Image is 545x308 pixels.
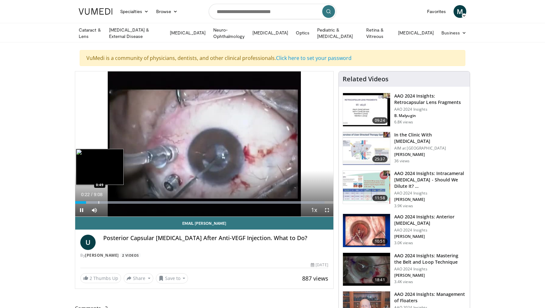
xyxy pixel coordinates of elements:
[311,262,328,268] div: [DATE]
[394,113,466,118] p: B. Malyugin
[124,273,153,283] button: Share
[343,253,466,286] a: 18:41 AAO 2024 Insights: Mastering the Belt and Loop Technique AAO 2024 Insights [PERSON_NAME] 3....
[394,203,413,209] p: 3.9K views
[394,107,466,112] p: AAO 2024 Insights
[343,132,390,165] img: 79b7ca61-ab04-43f8-89ee-10b6a48a0462.150x105_q85_crop-smart_upscale.jpg
[343,214,390,247] img: fd942f01-32bb-45af-b226-b96b538a46e6.150x105_q85_crop-smart_upscale.jpg
[80,50,465,66] div: VuMedi is a community of physicians, dentists, and other clinical professionals.
[276,55,352,62] a: Click here to set your password
[81,192,90,197] span: 0:22
[394,93,466,106] h3: AAO 2024 Insights: Retrocapsular Lens Fragments
[394,158,410,164] p: 36 views
[75,71,333,217] video-js: Video Player
[313,27,362,40] a: Pediatric & [MEDICAL_DATA]
[394,240,413,246] p: 3.0K views
[85,253,119,258] a: [PERSON_NAME]
[372,117,388,124] span: 09:24
[394,267,466,272] p: AAO 2024 Insights
[394,191,466,196] p: AAO 2024 Insights
[80,273,121,283] a: 2 Thumbs Up
[343,253,390,286] img: 22a3a3a3-03de-4b31-bd81-a17540334f4a.150x105_q85_crop-smart_upscale.jpg
[438,26,470,39] a: Business
[120,253,141,258] a: 2 Videos
[249,26,292,39] a: [MEDICAL_DATA]
[343,75,389,83] h4: Related Videos
[103,235,328,242] h4: Posterior Capsular [MEDICAL_DATA] After Anti-VEGF Injection. What to Do?
[343,132,466,165] a: 25:37 In the Clinic With [MEDICAL_DATA] AIM at [GEOGRAPHIC_DATA] [PERSON_NAME] 36 views
[76,149,124,185] img: image.jpeg
[90,275,92,281] span: 2
[394,197,466,202] p: [PERSON_NAME]
[394,146,466,151] p: AIM at [GEOGRAPHIC_DATA]
[372,195,388,201] span: 11:58
[362,27,394,40] a: Retina & Vitreous
[394,132,466,144] h3: In the Clinic With [MEDICAL_DATA]
[88,204,101,216] button: Mute
[394,214,466,226] h3: AAO 2024 Insights: Anterior [MEDICAL_DATA]
[75,201,333,204] div: Progress Bar
[75,204,88,216] button: Pause
[454,5,466,18] a: M
[394,170,466,189] h3: AAO 2024 Insights: Intracameral [MEDICAL_DATA] - Should We Dilute It? …
[394,253,466,265] h3: AAO 2024 Insights: Mastering the Belt and Loop Technique
[80,253,328,258] div: By
[423,5,450,18] a: Favorites
[394,273,466,278] p: [PERSON_NAME]
[308,204,321,216] button: Playback Rate
[292,26,313,39] a: Optics
[394,152,466,157] p: [PERSON_NAME]
[152,5,182,18] a: Browse
[91,192,92,197] span: /
[94,192,102,197] span: 9:08
[394,234,466,239] p: [PERSON_NAME]
[321,204,333,216] button: Fullscreen
[116,5,152,18] a: Specialties
[343,214,466,247] a: 10:51 AAO 2024 Insights: Anterior [MEDICAL_DATA] AAO 2024 Insights [PERSON_NAME] 3.0K views
[209,27,249,40] a: Neuro-Ophthalmology
[372,238,388,245] span: 10:51
[343,170,466,209] a: 11:58 AAO 2024 Insights: Intracameral [MEDICAL_DATA] - Should We Dilute It? … AAO 2024 Insights [...
[372,277,388,283] span: 18:41
[394,228,466,233] p: AAO 2024 Insights
[75,27,105,40] a: Cataract & Lens
[166,26,209,39] a: [MEDICAL_DATA]
[75,217,333,230] a: Email [PERSON_NAME]
[394,291,466,304] h3: AAO 2024 Insights: Management of Floaters
[372,156,388,162] span: 25:37
[343,93,466,127] a: 09:24 AAO 2024 Insights: Retrocapsular Lens Fragments AAO 2024 Insights B. Malyugin 6.8K views
[302,275,328,282] span: 887 views
[209,4,336,19] input: Search topics, interventions
[156,273,188,283] button: Save to
[343,171,390,204] img: de733f49-b136-4bdc-9e00-4021288efeb7.150x105_q85_crop-smart_upscale.jpg
[80,235,96,250] a: U
[343,93,390,126] img: 01f52a5c-6a53-4eb2-8a1d-dad0d168ea80.150x105_q85_crop-smart_upscale.jpg
[394,26,438,39] a: [MEDICAL_DATA]
[105,27,166,40] a: [MEDICAL_DATA] & External Disease
[394,279,413,284] p: 3.4K views
[394,120,413,125] p: 6.8K views
[79,8,113,15] img: VuMedi Logo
